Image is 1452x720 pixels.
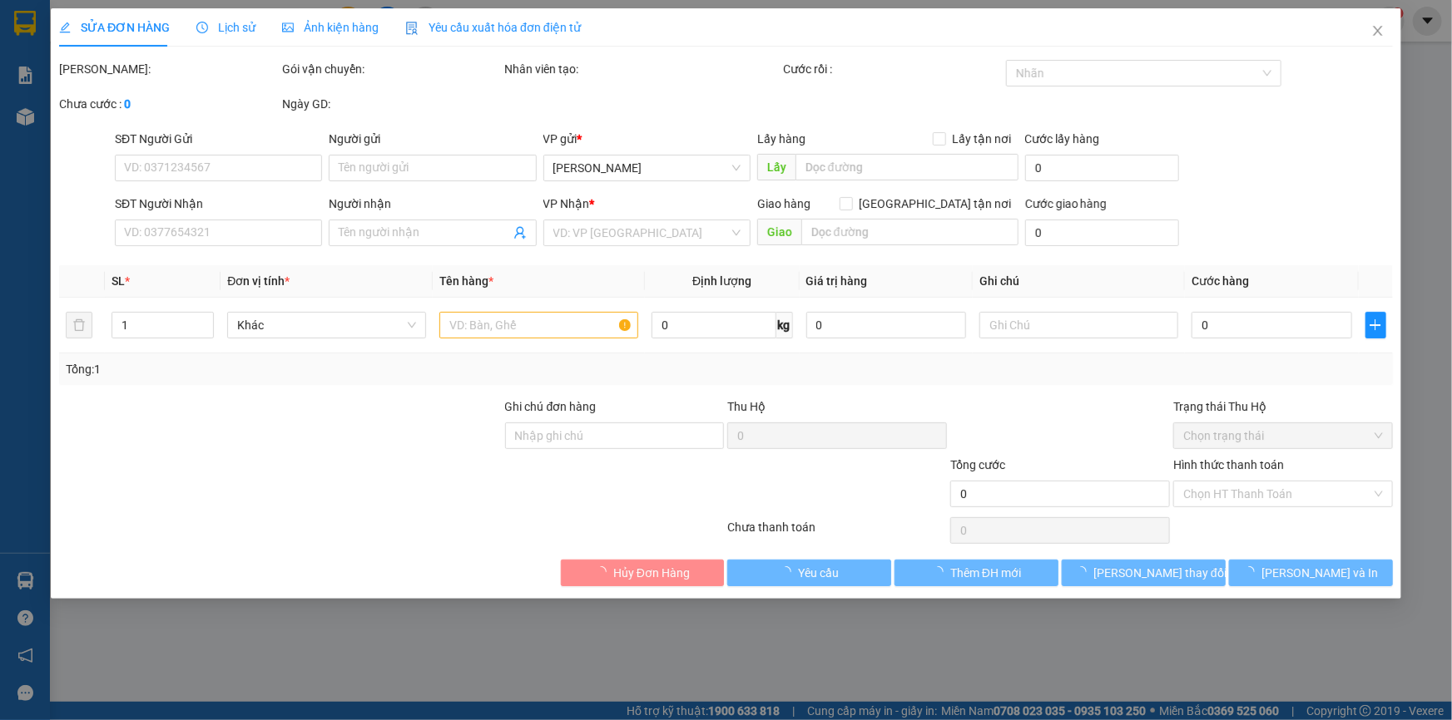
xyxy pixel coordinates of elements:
div: Người gửi [329,130,536,148]
span: SỬA ĐƠN HÀNG [59,21,170,34]
label: Ghi chú đơn hàng [505,400,597,413]
span: Lấy hàng [757,132,805,145]
span: Giao hàng [757,197,810,210]
span: Hủy Đơn Hàng [613,564,690,582]
span: close [1371,24,1385,37]
span: Giá trị hàng [806,274,868,288]
span: Giao [757,219,801,245]
span: [PERSON_NAME] và In [1262,564,1379,582]
span: Thu Hộ [727,400,766,413]
span: clock-circle [196,22,208,33]
span: Tên hàng [439,274,493,288]
div: SĐT Người Nhận [115,195,322,213]
span: kg [776,312,793,338]
span: Đơn vị tính [227,274,290,288]
label: Cước lấy hàng [1025,132,1100,145]
span: [PERSON_NAME] thay đổi [1093,564,1227,582]
input: Cước lấy hàng [1025,155,1179,181]
span: loading [932,566,950,578]
span: picture [282,22,294,33]
span: Lấy tận nơi [946,130,1018,148]
div: SĐT Người Gửi [115,130,322,148]
span: Tổng cước [950,458,1005,471]
img: icon [405,22,419,35]
span: Yêu cầu xuất hóa đơn điện tử [405,21,581,34]
button: delete [66,312,92,338]
div: Chưa cước : [59,95,279,113]
input: Dọc đường [795,154,1018,180]
span: Phan Thiết [553,155,741,180]
div: Nhân viên tạo: [505,60,781,78]
span: plus [1366,318,1385,332]
label: Hình thức thanh toán [1173,458,1284,471]
b: 0 [124,97,131,111]
span: loading [780,566,798,578]
span: Lấy [757,154,795,180]
span: Chọn trạng thái [1183,423,1383,448]
button: [PERSON_NAME] và In [1229,560,1393,586]
div: Ngày GD: [282,95,502,113]
span: loading [1075,566,1093,578]
div: Gói vận chuyển: [282,60,502,78]
label: Cước giao hàng [1025,197,1108,210]
span: edit [59,22,71,33]
span: user-add [513,226,527,239]
input: Ghi chú đơn hàng [505,422,725,449]
div: Tổng: 1 [66,360,561,378]
span: [GEOGRAPHIC_DATA] tận nơi [853,195,1018,213]
span: SL [112,274,125,288]
input: Cước giao hàng [1025,219,1179,246]
input: Ghi Chú [979,312,1178,338]
input: Dọc đường [801,219,1018,245]
button: plus [1365,312,1386,338]
button: [PERSON_NAME] thay đổi [1062,560,1226,586]
div: [PERSON_NAME]: [59,60,279,78]
span: Ảnh kiện hàng [282,21,379,34]
button: Thêm ĐH mới [894,560,1058,586]
button: Close [1355,8,1401,55]
span: Yêu cầu [798,564,839,582]
span: loading [1244,566,1262,578]
span: Khác [237,313,416,338]
button: Hủy Đơn Hàng [561,560,725,586]
span: Cước hàng [1192,274,1249,288]
div: VP gửi [543,130,751,148]
button: Yêu cầu [728,560,892,586]
span: loading [595,566,613,578]
div: Người nhận [329,195,536,213]
span: Thêm ĐH mới [950,564,1021,582]
input: VD: Bàn, Ghế [439,312,638,338]
span: VP Nhận [543,197,590,210]
div: Chưa thanh toán [726,518,949,547]
div: Cước rồi : [783,60,1003,78]
div: Trạng thái Thu Hộ [1173,397,1393,416]
span: Lịch sử [196,21,255,34]
span: Định lượng [692,274,751,288]
th: Ghi chú [973,265,1185,298]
